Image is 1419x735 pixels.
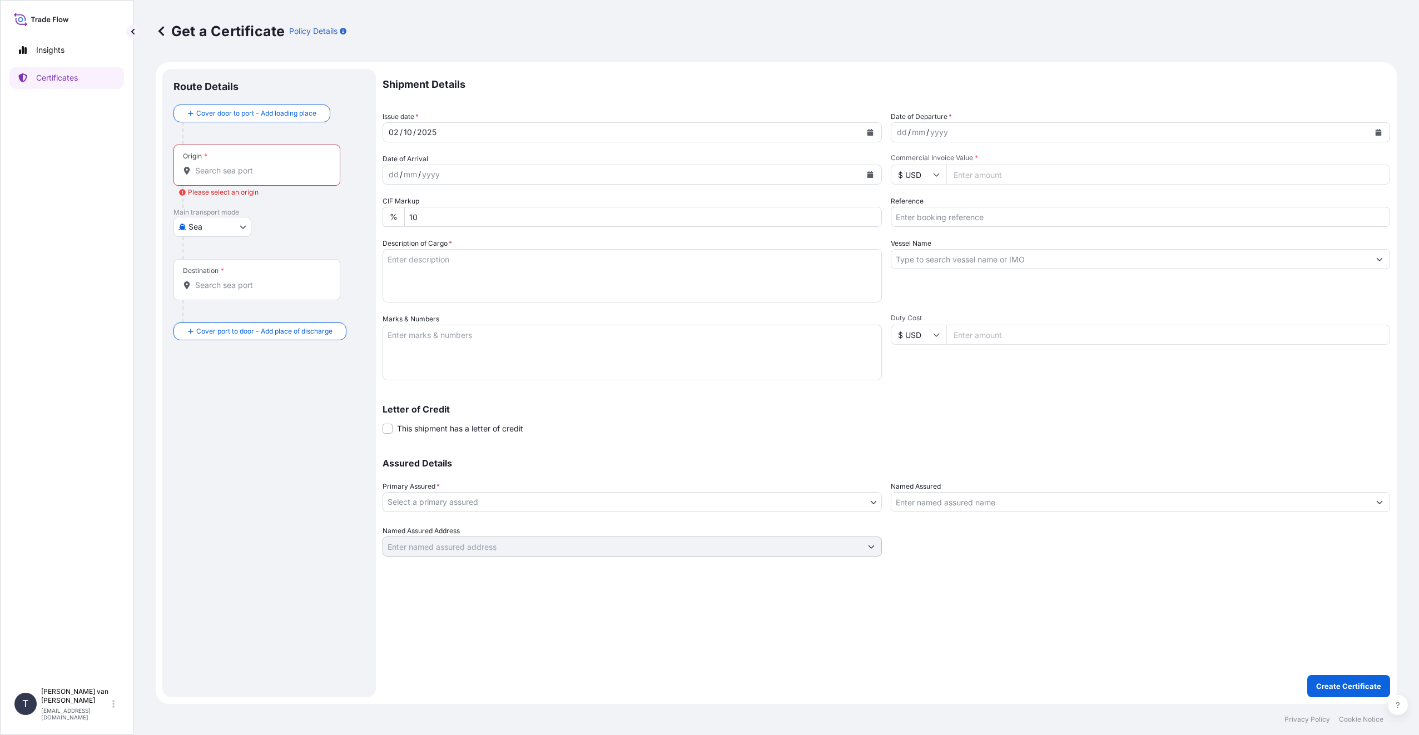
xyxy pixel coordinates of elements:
[388,496,478,508] span: Select a primary assured
[173,217,251,237] button: Select transport
[891,196,924,207] label: Reference
[891,111,952,122] span: Date of Departure
[421,168,441,181] div: year,
[891,481,941,492] label: Named Assured
[891,153,1390,162] span: Commercial Invoice Value
[188,221,202,232] span: Sea
[383,314,439,325] label: Marks & Numbers
[183,152,207,161] div: Origin
[383,459,1390,468] p: Assured Details
[418,168,421,181] div: /
[36,72,78,83] p: Certificates
[891,249,1370,269] input: Type to search vessel name or IMO
[22,698,29,709] span: T
[416,126,438,139] div: year,
[861,123,879,141] button: Calendar
[9,39,124,61] a: Insights
[383,207,404,227] div: %
[383,196,419,207] label: CIF Markup
[946,165,1390,185] input: Enter amount
[183,266,224,275] div: Destination
[891,314,1390,322] span: Duty Cost
[400,168,403,181] div: /
[926,126,929,139] div: /
[911,126,926,139] div: month,
[36,44,64,56] p: Insights
[383,481,440,492] span: Primary Assured
[891,492,1370,512] input: Assured Name
[196,108,316,119] span: Cover door to port - Add loading place
[908,126,911,139] div: /
[383,405,1390,414] p: Letter of Credit
[9,67,124,89] a: Certificates
[861,166,879,183] button: Calendar
[289,26,338,37] p: Policy Details
[41,687,110,705] p: [PERSON_NAME] van [PERSON_NAME]
[195,280,326,291] input: Destination
[946,325,1390,345] input: Enter amount
[195,165,326,176] input: Origin
[173,80,239,93] p: Route Details
[383,153,428,165] span: Date of Arrival
[896,126,908,139] div: day,
[41,707,110,721] p: [EMAIL_ADDRESS][DOMAIN_NAME]
[413,126,416,139] div: /
[388,168,400,181] div: day,
[1339,715,1383,724] a: Cookie Notice
[891,238,931,249] label: Vessel Name
[383,492,882,512] button: Select a primary assured
[179,187,259,198] div: Please select an origin
[173,105,330,122] button: Cover door to port - Add loading place
[403,168,418,181] div: month,
[1370,123,1387,141] button: Calendar
[400,126,403,139] div: /
[383,525,460,537] label: Named Assured Address
[1370,249,1390,269] button: Show suggestions
[1370,492,1390,512] button: Show suggestions
[1284,715,1330,724] a: Privacy Policy
[403,126,413,139] div: month,
[383,537,861,557] input: Named Assured Address
[929,126,949,139] div: year,
[861,537,881,557] button: Show suggestions
[196,326,333,337] span: Cover port to door - Add place of discharge
[388,126,400,139] div: day,
[383,69,1390,100] p: Shipment Details
[891,207,1390,227] input: Enter booking reference
[156,22,285,40] p: Get a Certificate
[173,208,365,217] p: Main transport mode
[383,111,419,122] span: Issue date
[1307,675,1390,697] button: Create Certificate
[404,207,882,227] input: Enter percentage between 0 and 10%
[173,322,346,340] button: Cover port to door - Add place of discharge
[383,238,452,249] label: Description of Cargo
[397,423,523,434] span: This shipment has a letter of credit
[1316,681,1381,692] p: Create Certificate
